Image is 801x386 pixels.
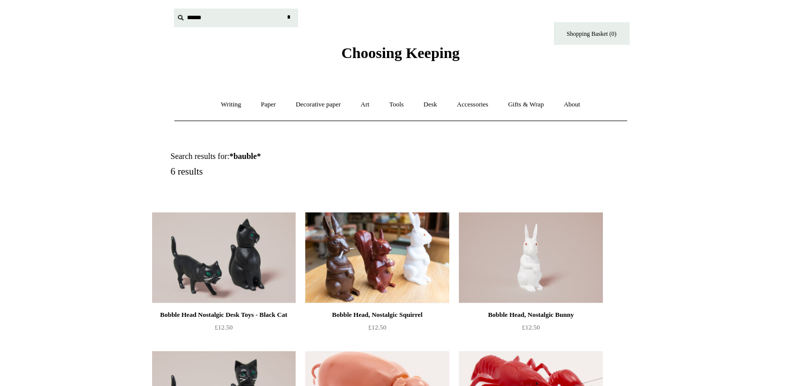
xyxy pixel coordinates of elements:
[341,52,459,60] a: Choosing Keeping
[522,323,540,331] span: £12.50
[252,91,285,118] a: Paper
[287,91,350,118] a: Decorative paper
[305,309,449,350] a: Bobble Head, Nostalgic Squirrel £12.50
[215,323,233,331] span: £12.50
[171,151,412,161] h1: Search results for:
[448,91,497,118] a: Accessories
[212,91,250,118] a: Writing
[554,91,589,118] a: About
[368,323,387,331] span: £12.50
[341,44,459,61] span: Choosing Keeping
[308,309,446,321] div: Bobble Head, Nostalgic Squirrel
[459,212,602,303] a: Bobble Head, Nostalgic Bunny Bobble Head, Nostalgic Bunny
[352,91,379,118] a: Art
[459,212,602,303] img: Bobble Head, Nostalgic Bunny
[499,91,553,118] a: Gifts & Wrap
[414,91,446,118] a: Desk
[152,309,296,350] a: Bobble Head Nostalgic Desk Toys - Black Cat £12.50
[461,309,600,321] div: Bobble Head, Nostalgic Bunny
[554,22,630,45] a: Shopping Basket (0)
[380,91,413,118] a: Tools
[305,212,449,303] img: Bobble Head, Nostalgic Squirrel
[459,309,602,350] a: Bobble Head, Nostalgic Bunny £12.50
[152,212,296,303] a: Bobble Head Nostalgic Desk Toys - Black Cat Bobble Head Nostalgic Desk Toys - Black Cat
[171,166,412,178] h5: 6 results
[155,309,293,321] div: Bobble Head Nostalgic Desk Toys - Black Cat
[305,212,449,303] a: Bobble Head, Nostalgic Squirrel Bobble Head, Nostalgic Squirrel
[152,212,296,303] img: Bobble Head Nostalgic Desk Toys - Black Cat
